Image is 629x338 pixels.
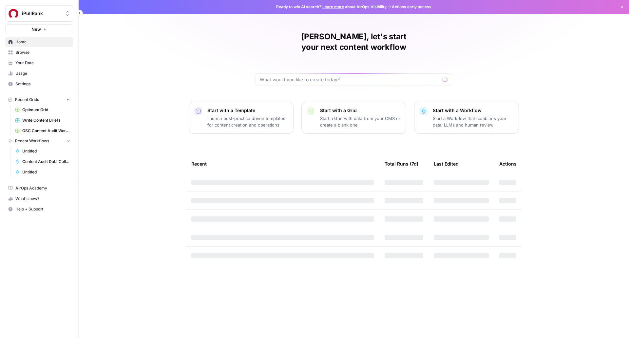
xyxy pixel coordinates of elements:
[5,24,73,34] button: New
[434,155,459,173] div: Last Edited
[5,95,73,105] button: Recent Grids
[12,146,73,156] a: Untitled
[433,115,513,128] p: Start a Workflow that combines your data, LLMs and human review
[22,159,70,165] span: Content Audit Data Collection Workflow
[15,81,70,87] span: Settings
[5,204,73,214] button: Help + Support
[385,155,418,173] div: Total Runs (7d)
[22,169,70,175] span: Untitled
[12,156,73,167] a: Content Audit Data Collection Workflow
[392,4,431,10] span: Actions early access
[22,117,70,123] span: Write Content Briefs
[15,138,49,144] span: Recent Workflows
[12,167,73,177] a: Untitled
[15,70,70,76] span: Usage
[5,68,73,79] a: Usage
[207,115,288,128] p: Launch best-practice driven templates for content creation and operations
[256,31,452,52] h1: [PERSON_NAME], let's start your next content workflow
[31,26,41,32] span: New
[320,107,401,114] p: Start with a Grid
[15,50,70,55] span: Browse
[12,126,73,136] a: GSC Content Audit Workflow
[5,136,73,146] button: Recent Workflows
[5,79,73,89] a: Settings
[15,185,70,191] span: AirOps Academy
[320,115,401,128] p: Start a Grid with data from your CMS or create a blank one
[6,194,73,204] div: What's new?
[12,105,73,115] a: Optimum Grid
[15,97,39,103] span: Recent Grids
[15,39,70,45] span: Home
[260,76,440,83] input: What would you like to create today?
[8,8,19,19] img: iPullRank Logo
[22,107,70,113] span: Optimum Grid
[5,47,73,58] a: Browse
[191,155,374,173] div: Recent
[433,107,513,114] p: Start with a Workflow
[22,148,70,154] span: Untitled
[5,58,73,68] a: Your Data
[5,5,73,22] button: Workspace: iPullRank
[207,107,288,114] p: Start with a Template
[5,37,73,47] a: Home
[15,206,70,212] span: Help + Support
[499,155,517,173] div: Actions
[322,4,344,9] a: Learn more
[22,10,62,17] span: iPullRank
[5,183,73,193] a: AirOps Academy
[5,193,73,204] button: What's new?
[276,4,387,10] span: Ready to win AI search? about AirOps Visibility
[15,60,70,66] span: Your Data
[22,128,70,134] span: GSC Content Audit Workflow
[414,102,519,134] button: Start with a WorkflowStart a Workflow that combines your data, LLMs and human review
[301,102,406,134] button: Start with a GridStart a Grid with data from your CMS or create a blank one
[12,115,73,126] a: Write Content Briefs
[189,102,294,134] button: Start with a TemplateLaunch best-practice driven templates for content creation and operations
